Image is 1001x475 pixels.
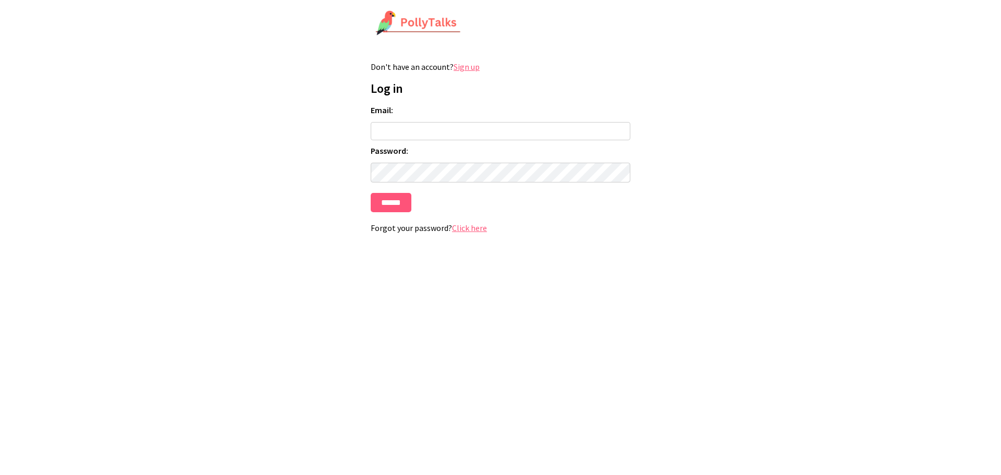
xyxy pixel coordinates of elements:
[371,62,630,72] p: Don't have an account?
[371,145,630,156] label: Password:
[452,223,487,233] a: Click here
[371,105,630,115] label: Email:
[375,10,461,36] img: PollyTalks Logo
[371,80,630,96] h1: Log in
[371,223,630,233] p: Forgot your password?
[454,62,480,72] a: Sign up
